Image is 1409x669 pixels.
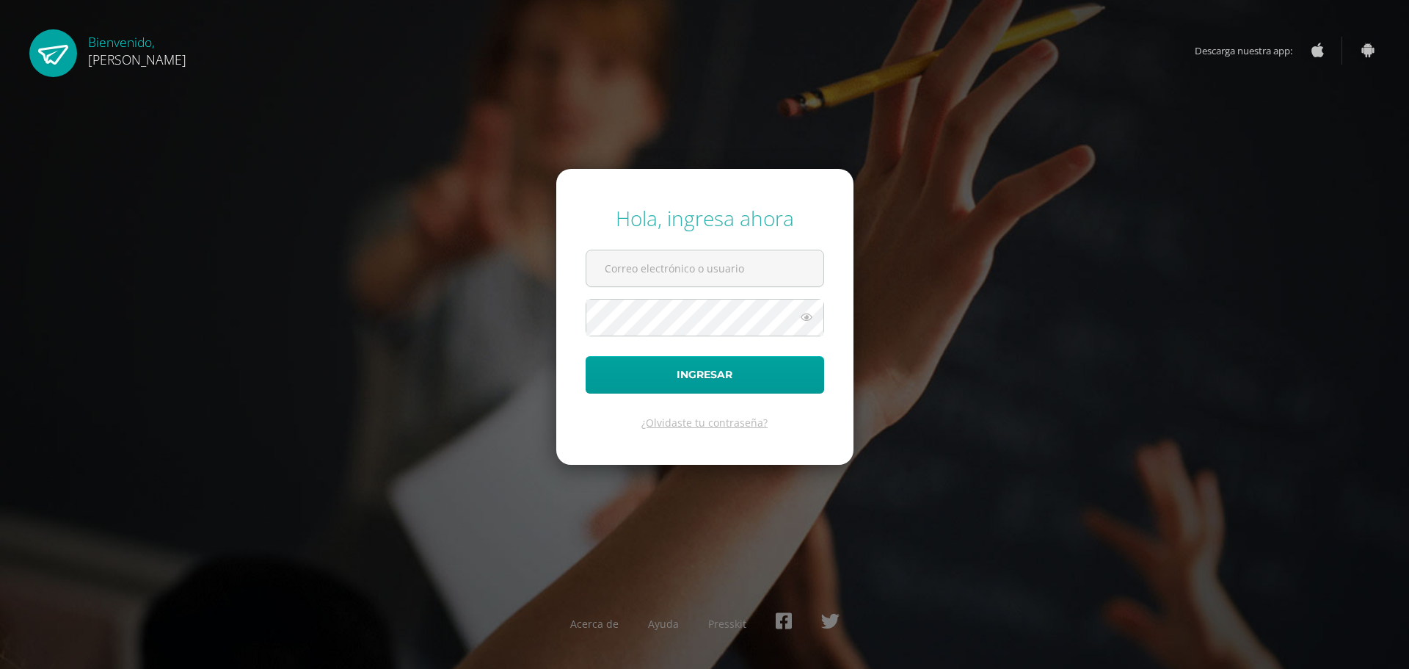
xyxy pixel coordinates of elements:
a: ¿Olvidaste tu contraseña? [641,416,768,430]
span: [PERSON_NAME] [88,51,186,68]
button: Ingresar [586,356,824,394]
div: Hola, ingresa ahora [586,204,824,232]
div: Bienvenido, [88,29,186,68]
input: Correo electrónico o usuario [586,250,823,286]
a: Ayuda [648,617,679,631]
a: Acerca de [570,617,619,631]
span: Descarga nuestra app: [1195,37,1307,65]
a: Presskit [708,617,746,631]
